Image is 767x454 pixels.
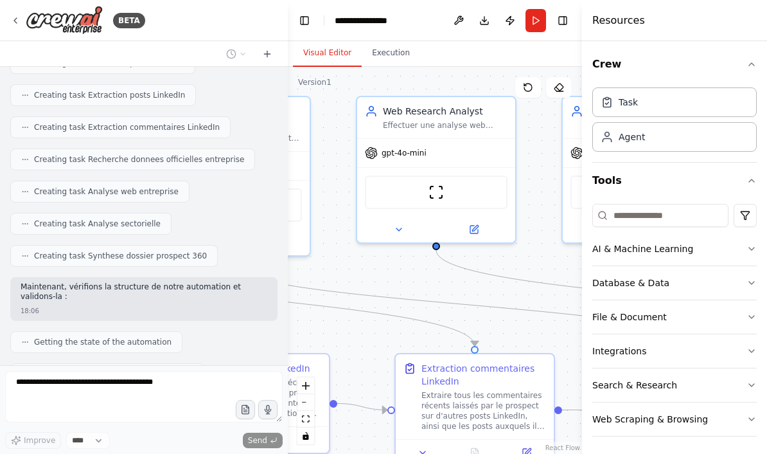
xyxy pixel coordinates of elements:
button: Database & Data [592,266,757,300]
span: Creating task Extraction commentaires LinkedIn [34,122,220,132]
div: Extraction commentaires LinkedIn [421,362,546,388]
button: Execution [362,40,420,67]
g: Edge from 490cd0ee-40ad-4954-8e1f-65ba319dc7dd to 861d9f08-0530-42dc-82a9-9609431bb730 [19,250,481,346]
div: Web Research Analyst [383,105,507,118]
div: Database & Data [592,277,669,289]
p: Maintenant, vérifions la structure de notre automation et validons-la : [21,282,267,302]
button: Integrations [592,334,757,368]
g: Edge from 11870b37-599b-4cd9-9869-dbcd107a2c38 to 861d9f08-0530-42dc-82a9-9609431bb730 [337,397,387,417]
button: Click to speak your automation idea [258,400,278,419]
button: fit view [297,411,314,428]
button: Search & Research [592,368,757,402]
div: Task [619,96,638,109]
div: Web Scraping & Browsing [592,413,708,426]
button: Crew [592,46,757,82]
button: Improve [5,432,61,449]
button: Web Scraping & Browsing [592,403,757,436]
button: Tools [592,163,757,199]
span: Creating task Analyse sectorielle [34,219,161,229]
div: Extraction posts LinkedInExtraire tous les posts récents du prospect depuis son profil LinkedIn. ... [170,353,330,454]
button: File & Document [592,300,757,334]
span: Improve [24,435,55,446]
button: toggle interactivity [297,428,314,444]
div: Crew [592,82,757,162]
div: Tools [592,199,757,447]
button: zoom out [297,394,314,411]
span: gpt-4o-mini [382,148,427,158]
button: Hide right sidebar [554,12,572,30]
span: Creating task Synthese dossier prospect 360 [34,251,207,261]
button: zoom in [297,377,314,394]
a: React Flow attribution [545,444,580,451]
h4: Resources [592,13,645,28]
div: Search & Research [592,379,677,392]
nav: breadcrumb [335,14,401,27]
div: Effectuer une analyse web exhaustive de l'entreprise du prospect : site officiel, présence médiat... [383,120,507,131]
span: Getting the state of the automation [34,337,172,347]
div: Web Research AnalystEffectuer une analyse web exhaustive de l'entreprise du prospect : site offic... [356,96,516,244]
div: AI & Machine Learning [592,242,693,255]
img: ScrapeWebsiteTool [428,185,444,200]
span: Creating task Recherche donnees officielles entreprise [34,154,244,165]
img: Logo [26,6,103,35]
button: Open in side panel [437,222,510,237]
div: File & Document [592,311,667,323]
div: BETA [113,13,145,28]
span: Send [248,435,267,446]
div: 18:06 [21,306,39,316]
div: React Flow controls [297,377,314,444]
div: Agent [619,131,645,143]
button: Hide left sidebar [295,12,313,30]
button: Start a new chat [257,46,278,62]
button: Send [243,433,283,448]
div: Version 1 [298,77,331,87]
span: Creating task Extraction posts LinkedIn [34,90,185,100]
div: Extraire tous les commentaires récents laissés par le prospect sur d'autres posts LinkedIn, ainsi... [421,390,546,431]
button: Upload files [236,400,255,419]
span: Creating task Analyse web entreprise [34,186,179,197]
div: Integrations [592,345,646,358]
g: Edge from a45be321-8cde-40e4-ac97-98dfaebdc75d to f6263928-f6c6-4eac-a61b-de899840ab53 [224,263,706,346]
g: Edge from 861d9f08-0530-42dc-82a9-9609431bb730 to f6263928-f6c6-4eac-a61b-de899840ab53 [562,404,612,417]
button: Switch to previous chat [221,46,252,62]
button: Visual Editor [293,40,362,67]
button: AI & Machine Learning [592,232,757,266]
